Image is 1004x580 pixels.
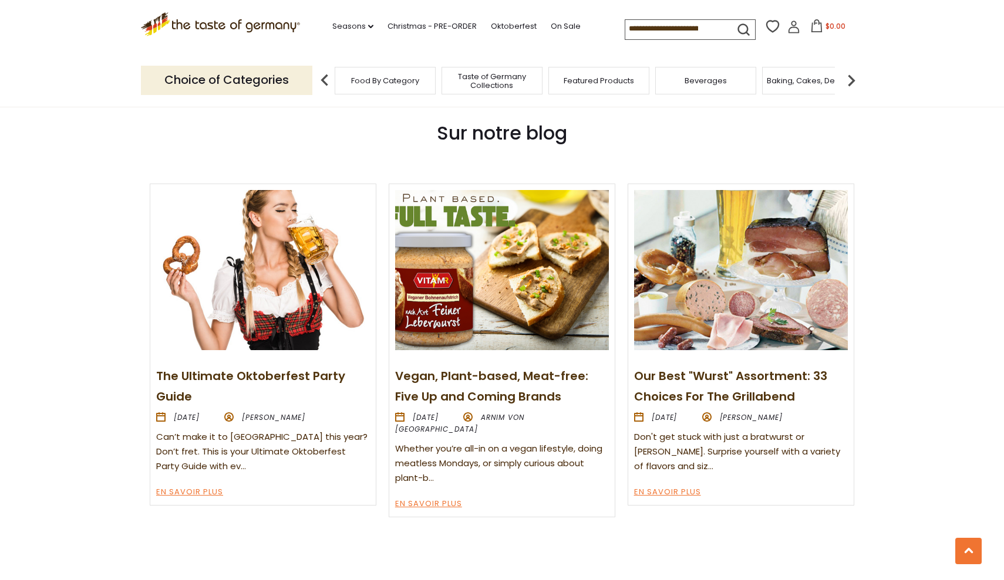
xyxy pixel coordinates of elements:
[634,368,827,405] a: Our Best "Wurst" Assortment: 33 Choices For The Grillabend
[395,190,609,350] img: Vegan, Plant-based, Meat-free: Five Up and Coming Brands
[803,19,853,37] button: $0.00
[634,430,848,474] div: Don't get stuck with just a bratwurst or [PERSON_NAME]. Surprise yourself with a variety of flavo...
[141,66,312,94] p: Choice of Categories
[767,76,858,85] a: Baking, Cakes, Desserts
[840,69,863,92] img: next arrow
[634,486,701,500] a: En savoir plus
[413,412,439,422] time: [DATE]
[826,21,845,31] span: $0.00
[174,412,200,422] time: [DATE]
[551,20,581,33] a: On Sale
[634,190,848,350] img: Our Best "Wurst" Assortment: 33 Choices For The Grillabend
[388,20,477,33] a: Christmas - PRE-ORDER
[720,412,783,422] span: [PERSON_NAME]
[652,412,678,422] time: [DATE]
[445,72,539,90] a: Taste of Germany Collections
[351,76,419,85] a: Food By Category
[313,69,336,92] img: previous arrow
[395,497,462,511] a: En savoir plus
[156,430,370,474] div: Can’t make it to [GEOGRAPHIC_DATA] this year? Don’t fret. This is your Ultimate Oktoberfest Party...
[150,121,854,145] h3: Sur notre blog
[242,412,305,422] span: [PERSON_NAME]
[395,368,588,405] a: Vegan, Plant-based, Meat-free: Five Up and Coming Brands
[156,368,345,405] a: The Ultimate Oktoberfest Party Guide
[395,412,524,434] span: Arnim von [GEOGRAPHIC_DATA]
[685,76,727,85] a: Beverages
[395,442,609,486] div: Whether you’re all-in on a vegan lifestyle, doing meatless Mondays, or simply curious about plant-b…
[332,20,373,33] a: Seasons
[156,486,223,500] a: En savoir plus
[491,20,537,33] a: Oktoberfest
[564,76,634,85] a: Featured Products
[156,190,370,350] img: The Ultimate Oktoberfest Party Guide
